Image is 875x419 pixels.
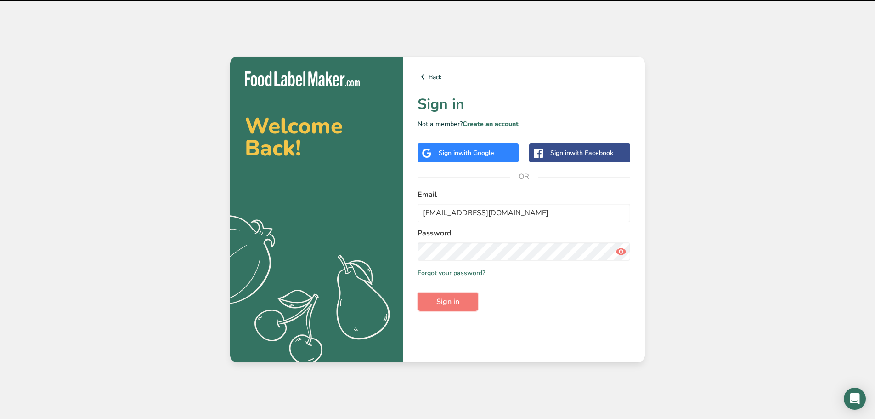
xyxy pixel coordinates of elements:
a: Back [418,71,630,82]
span: OR [510,163,538,190]
span: with Facebook [570,149,613,157]
button: Sign in [418,293,478,311]
label: Password [418,228,630,239]
label: Email [418,189,630,200]
h2: Welcome Back! [245,115,388,159]
div: Sign in [550,148,613,158]
span: with Google [458,149,494,157]
h1: Sign in [418,93,630,115]
span: Sign in [436,296,459,307]
img: Food Label Maker [245,71,360,86]
input: Enter Your Email [418,204,630,222]
a: Create an account [463,120,519,128]
p: Not a member? [418,119,630,129]
a: Forgot your password? [418,268,485,278]
div: Open Intercom Messenger [844,388,866,410]
div: Sign in [439,148,494,158]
